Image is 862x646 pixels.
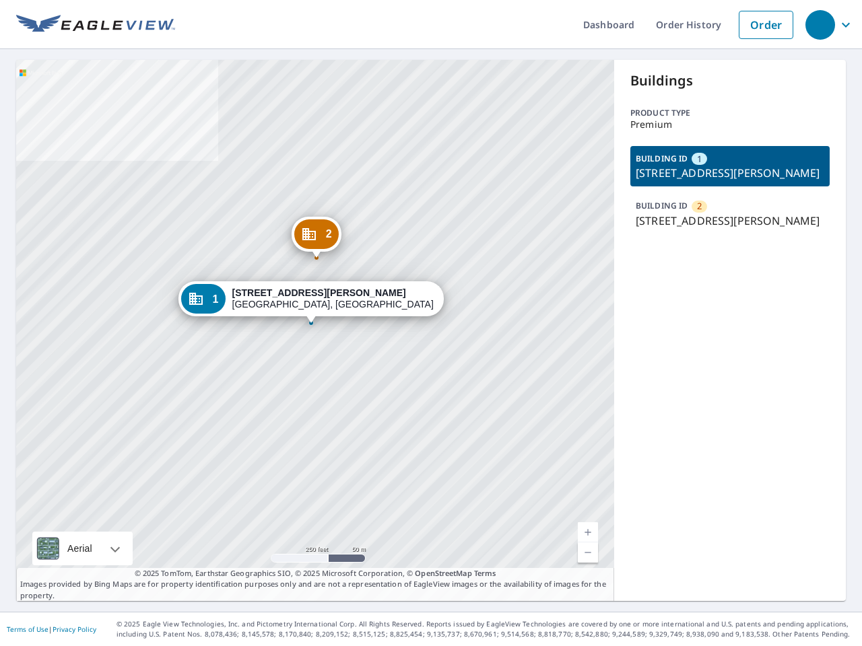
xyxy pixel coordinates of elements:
div: Dropped pin, building 1, Commercial property, 7777 Brewster Ave Philadelphia, PA 19153 [178,281,443,323]
div: [GEOGRAPHIC_DATA], [GEOGRAPHIC_DATA] 19153 [232,287,434,310]
div: Aerial [63,532,96,565]
div: Dropped pin, building 2, Commercial property, 7775 Brewster Ave Philadelphia, PA 19153 [292,217,341,258]
a: Privacy Policy [53,624,96,634]
p: | [7,625,96,633]
p: [STREET_ADDRESS][PERSON_NAME] [636,213,824,229]
p: Buildings [630,71,830,91]
a: Terms of Use [7,624,48,634]
a: Current Level 17.88304385365415, Zoom Out [578,542,598,563]
img: EV Logo [16,15,175,35]
p: Product type [630,107,830,119]
p: [STREET_ADDRESS][PERSON_NAME] [636,165,824,181]
p: Premium [630,119,830,130]
a: Current Level 17.88304385365415, Zoom In [578,522,598,542]
p: BUILDING ID [636,153,688,164]
span: 2 [326,229,332,239]
a: Order [739,11,793,39]
span: 1 [697,153,702,166]
span: 2 [697,200,702,213]
p: BUILDING ID [636,200,688,211]
a: Terms [474,568,496,578]
p: © 2025 Eagle View Technologies, Inc. and Pictometry International Corp. All Rights Reserved. Repo... [117,619,855,639]
div: Aerial [32,532,133,565]
strong: [STREET_ADDRESS][PERSON_NAME] [232,287,406,298]
a: OpenStreetMap [415,568,471,578]
p: Images provided by Bing Maps are for property identification purposes only and are not a represen... [16,568,614,602]
span: 1 [212,294,218,304]
span: © 2025 TomTom, Earthstar Geographics SIO, © 2025 Microsoft Corporation, © [135,568,496,579]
